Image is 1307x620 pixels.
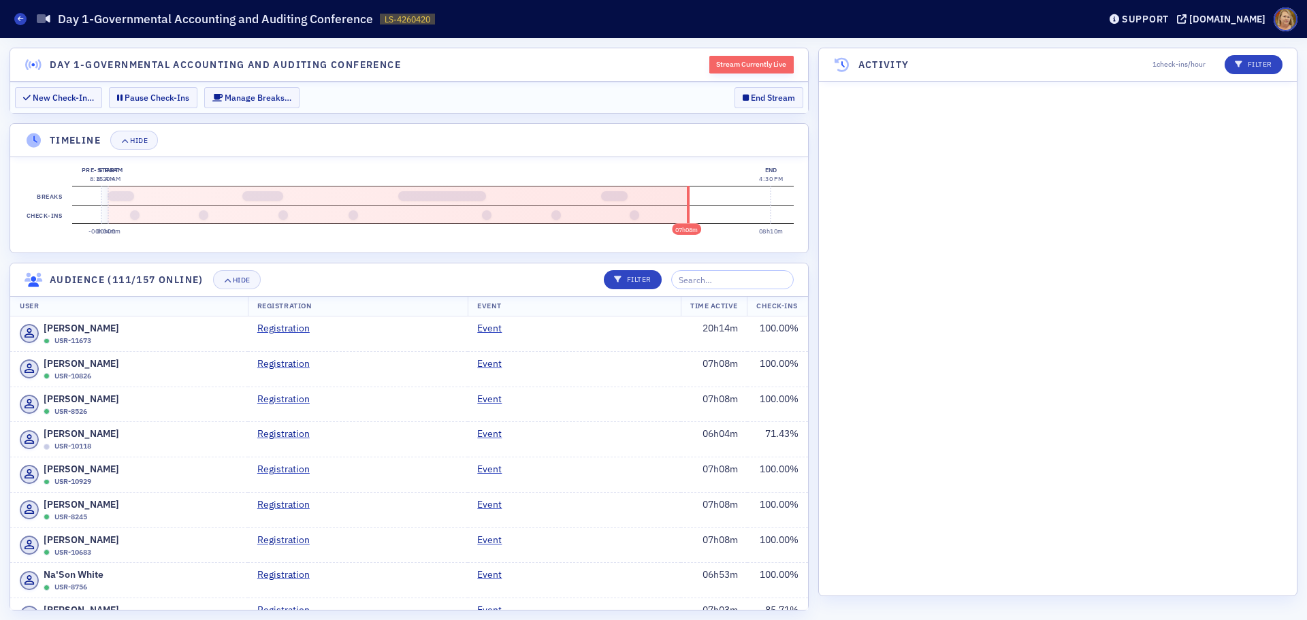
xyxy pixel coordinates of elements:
[257,497,320,512] a: Registration
[747,316,808,351] td: 100.00 %
[759,175,783,182] time: 4:30 PM
[54,371,91,382] span: USR-10826
[747,492,808,527] td: 100.00 %
[54,476,91,487] span: USR-10929
[90,175,114,182] time: 8:15 AM
[671,270,794,289] input: Search…
[44,462,119,476] span: [PERSON_NAME]
[681,351,747,387] td: 07h08m
[385,14,430,25] span: LS-4260420
[54,441,91,452] span: USR-10118
[681,296,747,316] th: Time Active
[747,563,808,598] td: 100.00 %
[50,133,101,148] h4: Timeline
[257,533,320,547] a: Registration
[681,492,747,527] td: 07h08m
[44,357,119,371] span: [PERSON_NAME]
[44,479,50,485] div: Online
[604,270,662,289] button: Filter
[1225,55,1282,74] button: Filter
[468,296,681,316] th: Event
[747,422,808,457] td: 71.43 %
[1152,59,1206,70] span: 1 check-ins/hour
[709,56,794,74] div: Stream Currently Live
[257,568,320,582] a: Registration
[24,206,65,225] label: Check-ins
[614,274,651,285] p: Filter
[88,227,116,235] time: -00h04m
[747,457,808,493] td: 100.00 %
[1122,13,1169,25] div: Support
[1274,7,1297,31] span: Profile
[44,321,119,336] span: [PERSON_NAME]
[44,373,50,379] div: Online
[54,336,91,346] span: USR-11673
[44,408,50,414] div: Online
[44,338,50,344] div: Online
[477,321,512,336] a: Event
[747,387,808,422] td: 100.00 %
[54,582,87,593] span: USR-8756
[44,444,50,450] div: Offline
[477,568,512,582] a: Event
[681,457,747,493] td: 07h08m
[54,406,87,417] span: USR-8526
[82,165,123,175] div: Pre-stream
[257,321,320,336] a: Registration
[477,497,512,512] a: Event
[44,497,119,512] span: [PERSON_NAME]
[109,87,197,108] button: Pause Check-Ins
[44,603,119,617] span: [PERSON_NAME]
[759,227,784,235] time: 08h10m
[97,165,121,175] div: Start
[477,427,512,441] a: Event
[97,175,121,182] time: 8:20 AM
[681,527,747,563] td: 07h08m
[44,568,103,582] span: Na'Son White
[58,11,373,27] h1: Day 1-Governmental Accounting and Auditing Conference
[44,392,119,406] span: [PERSON_NAME]
[759,165,783,175] div: End
[110,131,158,150] button: Hide
[477,533,512,547] a: Event
[54,547,91,558] span: USR-10683
[747,296,807,316] th: Check-Ins
[10,296,248,316] th: User
[213,270,261,289] button: Hide
[204,87,300,108] button: Manage Breaks…
[1189,13,1265,25] div: [DOMAIN_NAME]
[681,422,747,457] td: 06h04m
[35,186,65,206] label: Breaks
[44,427,119,441] span: [PERSON_NAME]
[477,603,512,617] a: Event
[44,514,50,520] div: Online
[50,58,401,72] h4: Day 1-Governmental Accounting and Auditing Conference
[477,357,512,371] a: Event
[257,462,320,476] a: Registration
[1177,14,1270,24] button: [DOMAIN_NAME]
[858,58,909,72] h4: Activity
[233,276,251,284] div: Hide
[477,392,512,406] a: Event
[735,87,803,108] button: End Stream
[97,227,121,235] time: 00h00m
[477,462,512,476] a: Event
[257,392,320,406] a: Registration
[44,533,119,547] span: [PERSON_NAME]
[257,603,320,617] a: Registration
[50,273,204,287] h4: Audience (111/157 online)
[681,387,747,422] td: 07h08m
[15,87,102,108] button: New Check-In…
[44,549,50,555] div: Online
[248,296,468,316] th: Registration
[130,137,148,144] div: Hide
[1235,59,1272,70] p: Filter
[681,316,747,351] td: 20h14m
[675,226,698,233] time: 07h08m
[257,357,320,371] a: Registration
[257,427,320,441] a: Registration
[747,527,808,563] td: 100.00 %
[747,351,808,387] td: 100.00 %
[681,563,747,598] td: 06h53m
[44,585,50,591] div: Online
